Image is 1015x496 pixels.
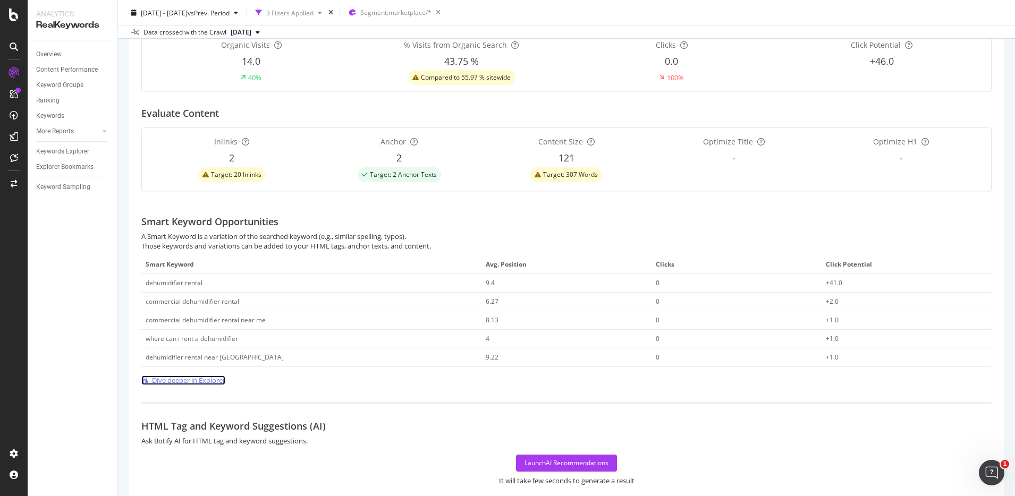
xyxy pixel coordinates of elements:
span: Compared to 55.97 % sitewide [421,74,511,81]
div: 0 [656,334,801,344]
span: Anchor [380,136,406,147]
button: LaunchAI Recommendations [516,455,617,472]
div: Launch AI Recommendations [525,458,608,467]
div: 9.22 [486,353,631,362]
span: Smart Keyword [146,260,475,269]
div: Content Performance [36,64,98,75]
h2: HTML Tag and Keyword Suggestions (AI) [141,402,992,432]
div: warning label [198,167,266,182]
div: 6.27 [486,297,631,306]
div: Data crossed with the Crawl [143,28,226,37]
span: - [900,151,903,164]
div: 0 [656,297,801,306]
div: Keyword Groups [36,80,83,91]
div: 8.13 [486,315,631,325]
span: Segment: marketplace/* [360,8,432,17]
a: Content Performance [36,64,110,75]
a: More Reports [36,126,99,137]
div: 0 [656,353,801,362]
span: 1 [1001,460,1009,468]
div: Analytics [36,8,109,19]
div: Ask Botify AI for HTML tag and keyword suggestions. [141,436,992,446]
div: 0 [656,278,801,288]
div: commercial dehumidifier rental near me [146,315,266,325]
span: 121 [559,151,574,164]
span: Target: 20 Inlinks [211,172,261,178]
button: 3 Filters Applied [251,4,326,21]
span: Optimize Title [703,136,753,147]
iframe: Intercom live chat [979,460,1004,485]
div: Overview [36,49,62,60]
div: dehumidifier rental near me [146,353,284,362]
div: Keywords [36,110,64,122]
span: % Visits from Organic Search [404,40,507,50]
a: Explorer Bookmarks [36,161,110,173]
h2: Smart Keyword Opportunities [141,217,278,227]
span: vs Prev. Period [188,8,230,17]
span: Target: 2 Anchor Texts [370,172,437,178]
div: success label [358,167,441,182]
div: warning label [408,70,515,85]
span: Clicks [656,40,676,50]
h2: Evaluate Content [141,108,219,119]
div: 100% [667,73,684,83]
a: Keyword Groups [36,80,110,91]
a: Ranking [36,95,110,106]
span: 2025 Aug. 16th [231,28,251,37]
div: +1.0 [826,353,971,362]
div: 40% [248,73,261,83]
div: times [326,7,335,18]
span: [DATE] - [DATE] [141,8,188,17]
span: Dive deeper in Explorer [152,375,225,386]
span: 0.0 [665,55,678,67]
a: Keyword Sampling [36,182,110,193]
span: +46.0 [870,55,894,67]
div: warning label [530,167,602,182]
div: +1.0 [826,334,971,344]
span: Click Potential [826,260,985,269]
span: 2 [396,151,402,164]
span: Content Size [538,136,583,147]
div: RealKeywords [36,19,109,31]
a: Keywords [36,110,110,122]
button: [DATE] - [DATE]vsPrev. Period [126,4,242,21]
div: Ranking [36,95,60,106]
div: 4 [486,334,631,344]
div: It will take few seconds to generate a result [499,476,635,486]
button: Segment:marketplace/* [344,4,445,21]
div: dehumidifier rental [146,278,202,288]
span: Clicks [656,260,815,269]
a: Overview [36,49,110,60]
span: 43.75 % [444,55,479,67]
div: Explorer Bookmarks [36,161,94,173]
div: 0 [656,315,801,325]
div: Keyword Sampling [36,182,90,193]
div: 9.4 [486,278,631,288]
div: commercial dehumidifier rental [146,297,239,306]
div: +2.0 [826,297,971,306]
button: [DATE] [226,26,264,39]
span: Optimize H1 [873,136,917,147]
div: Keywords Explorer [36,146,89,157]
a: Dive deeper in Explorer [141,375,225,386]
div: +41.0 [826,278,971,288]
span: Avg. Position [486,260,645,269]
span: Click Potential [851,40,901,50]
div: 3 Filters Applied [266,8,314,17]
div: where can i rent a dehumidifier [146,334,238,344]
span: Target: 307 Words [543,172,598,178]
span: 2 [229,151,234,164]
span: Inlinks [214,136,238,147]
span: Organic Visits [221,40,270,50]
a: Keywords Explorer [36,146,110,157]
span: 14.0 [242,55,260,67]
span: - [732,151,735,164]
div: +1.0 [826,315,971,325]
div: More Reports [36,126,74,137]
div: A Smart Keyword is a variation of the searched keyword (e.g., similar spelling, typos). Those key... [141,232,992,251]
